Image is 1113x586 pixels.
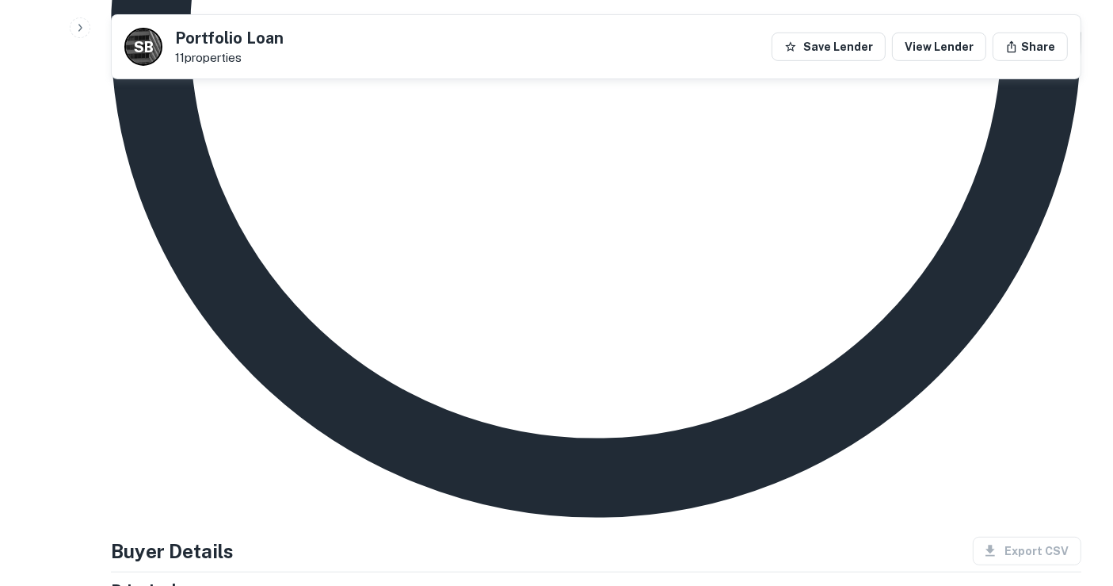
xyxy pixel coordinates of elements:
[111,537,234,565] h4: Buyer Details
[124,28,162,66] a: S B
[135,36,153,58] p: S B
[772,33,886,61] button: Save Lender
[892,33,986,61] a: View Lender
[1034,459,1113,535] iframe: Chat Widget
[175,30,284,46] h5: Portfolio Loan
[175,51,284,65] p: 11 properties
[993,33,1068,61] button: Share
